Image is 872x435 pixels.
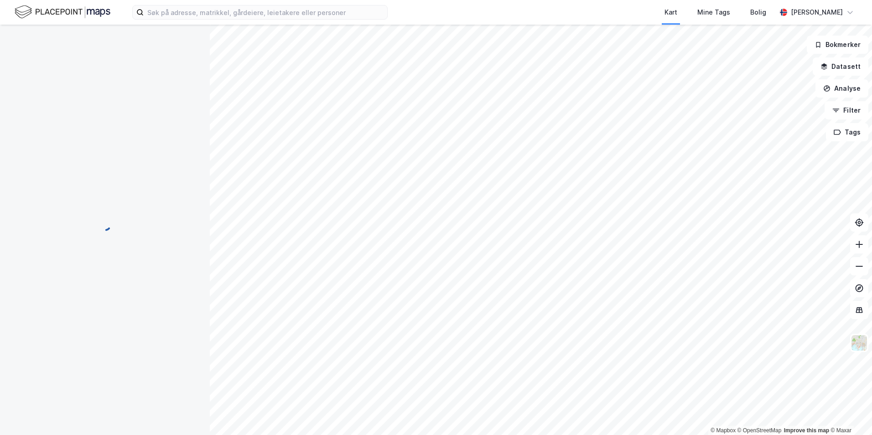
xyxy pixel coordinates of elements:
[815,79,868,98] button: Analyse
[664,7,677,18] div: Kart
[826,391,872,435] iframe: Chat Widget
[807,36,868,54] button: Bokmerker
[711,427,736,434] a: Mapbox
[791,7,843,18] div: [PERSON_NAME]
[813,57,868,76] button: Datasett
[784,427,829,434] a: Improve this map
[851,334,868,352] img: Z
[826,123,868,141] button: Tags
[697,7,730,18] div: Mine Tags
[98,217,112,232] img: spinner.a6d8c91a73a9ac5275cf975e30b51cfb.svg
[825,101,868,119] button: Filter
[15,4,110,20] img: logo.f888ab2527a4732fd821a326f86c7f29.svg
[144,5,387,19] input: Søk på adresse, matrikkel, gårdeiere, leietakere eller personer
[750,7,766,18] div: Bolig
[737,427,782,434] a: OpenStreetMap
